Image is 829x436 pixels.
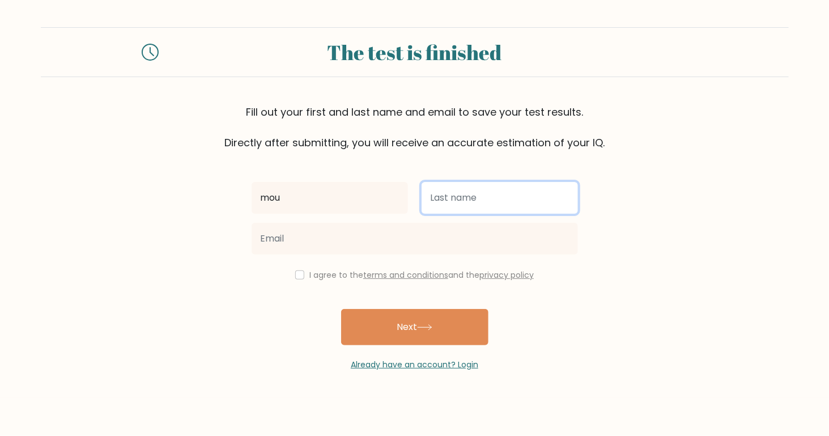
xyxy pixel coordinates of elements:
div: The test is finished [172,37,657,67]
input: Last name [422,182,578,214]
button: Next [341,309,488,345]
input: Email [252,223,578,255]
a: Already have an account? Login [351,359,478,370]
input: First name [252,182,408,214]
a: terms and conditions [363,269,448,281]
div: Fill out your first and last name and email to save your test results. Directly after submitting,... [41,104,789,150]
a: privacy policy [479,269,534,281]
label: I agree to the and the [309,269,534,281]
